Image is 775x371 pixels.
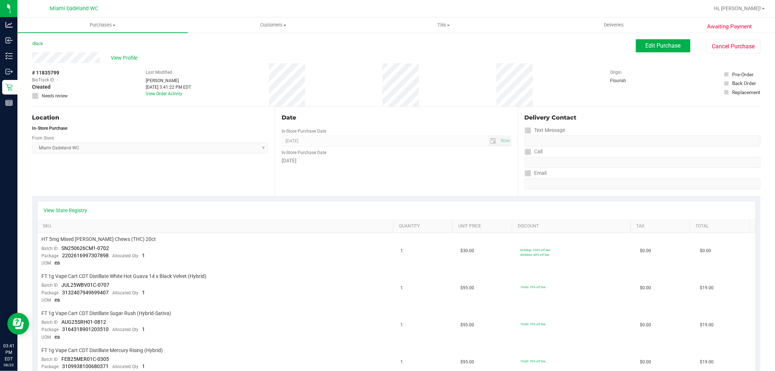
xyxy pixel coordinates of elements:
[42,335,51,340] span: UOM
[525,136,760,146] input: Format: (999) 999-9999
[55,297,60,303] span: ea
[42,290,59,295] span: Package
[700,322,714,328] span: $19.00
[17,17,188,33] a: Purchases
[42,93,68,99] span: Needs review
[282,157,511,165] div: [DATE]
[459,223,509,229] a: Unit Price
[42,261,51,266] span: UOM
[62,356,109,362] span: FEB25MER01C-0305
[62,326,109,332] span: 3164318901203510
[525,125,565,136] label: Text Message
[188,22,358,28] span: Customers
[42,357,58,362] span: Batch ID
[113,364,139,369] span: Allocated Qty
[42,253,59,258] span: Package
[62,290,109,295] span: 3132407949699407
[640,359,651,366] span: $0.00
[518,223,628,229] a: Discount
[142,363,145,369] span: 1
[42,298,51,303] span: UOM
[142,253,145,258] span: 1
[282,128,326,134] label: In-Store Purchase Date
[3,343,14,362] p: 03:41 PM EDT
[5,37,13,44] inline-svg: Inbound
[32,113,268,122] div: Location
[146,84,191,90] div: [DATE] 3:41:22 PM EDT
[460,285,474,291] span: $95.00
[113,290,139,295] span: Allocated Qty
[610,77,647,84] div: Flourish
[525,113,760,122] div: Delivery Contact
[707,23,752,31] span: Awaiting Payment
[42,273,207,280] span: FT 1g Vape Cart CDT Distillate White Hot Guava 14 x Black Velvet (Hybrid)
[401,359,403,366] span: 1
[520,322,545,326] span: 70cdt: 70% off line
[42,327,59,332] span: Package
[113,327,139,332] span: Allocated Qty
[113,253,139,258] span: Allocated Qty
[358,17,529,33] a: Tills
[700,247,711,254] span: $0.00
[55,260,60,266] span: ea
[5,84,13,91] inline-svg: Retail
[42,310,171,317] span: FT 1g Vape Cart CDT Distillate Sugar Rush (Hybrid-Sativa)
[62,282,110,288] span: JUL25WBV01C-0707
[50,5,98,12] span: Miami Dadeland WC
[142,326,145,332] span: 1
[520,253,549,257] span: 40chews: 40% off line
[5,68,13,75] inline-svg: Outbound
[32,126,67,131] strong: In-Store Purchase
[460,322,474,328] span: $95.00
[399,223,450,229] a: Quantity
[401,285,403,291] span: 1
[188,17,358,33] a: Customers
[525,157,760,168] input: Format: (999) 999-9999
[7,313,29,335] iframe: Resource center
[594,22,634,28] span: Deliveries
[706,40,760,53] button: Cancel Purchase
[700,359,714,366] span: $19.00
[640,247,651,254] span: $0.00
[32,77,55,83] span: BioTrack ID:
[62,319,106,325] span: AUG25SRH01-0812
[55,334,60,340] span: ea
[62,363,109,369] span: 3109938100680371
[146,91,182,96] a: View Order Activity
[696,223,747,229] a: Total
[62,245,109,251] span: SN250626CM1-0702
[636,39,690,52] button: Edit Purchase
[42,364,59,369] span: Package
[525,146,543,157] label: Call
[401,247,403,254] span: 1
[62,253,109,258] span: 2202616997307898
[57,77,58,83] span: -
[32,69,59,77] span: # 11835799
[5,99,13,106] inline-svg: Reports
[460,247,474,254] span: $30.00
[520,285,545,289] span: 70cdt: 70% off line
[700,285,714,291] span: $19.00
[520,359,545,363] span: 70cdt: 70% off line
[359,22,528,28] span: Tills
[111,54,140,62] span: View Profile
[42,236,156,243] span: HT 5mg Mixed [PERSON_NAME] Chews (THC) 20ct
[732,80,756,87] div: Back Order
[640,322,651,328] span: $0.00
[42,246,58,251] span: Batch ID
[42,283,58,288] span: Batch ID
[142,290,145,295] span: 1
[640,285,651,291] span: $0.00
[146,77,191,84] div: [PERSON_NAME]
[32,83,51,91] span: Created
[732,71,754,78] div: Pre-Order
[732,89,760,96] div: Replacement
[520,248,550,252] span: birthday: 100% off line
[32,135,54,141] label: From Store
[3,362,14,368] p: 08/23
[146,69,172,76] label: Last Modified
[44,207,88,214] a: View State Registry
[610,69,622,76] label: Origin
[282,113,511,122] div: Date
[401,322,403,328] span: 1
